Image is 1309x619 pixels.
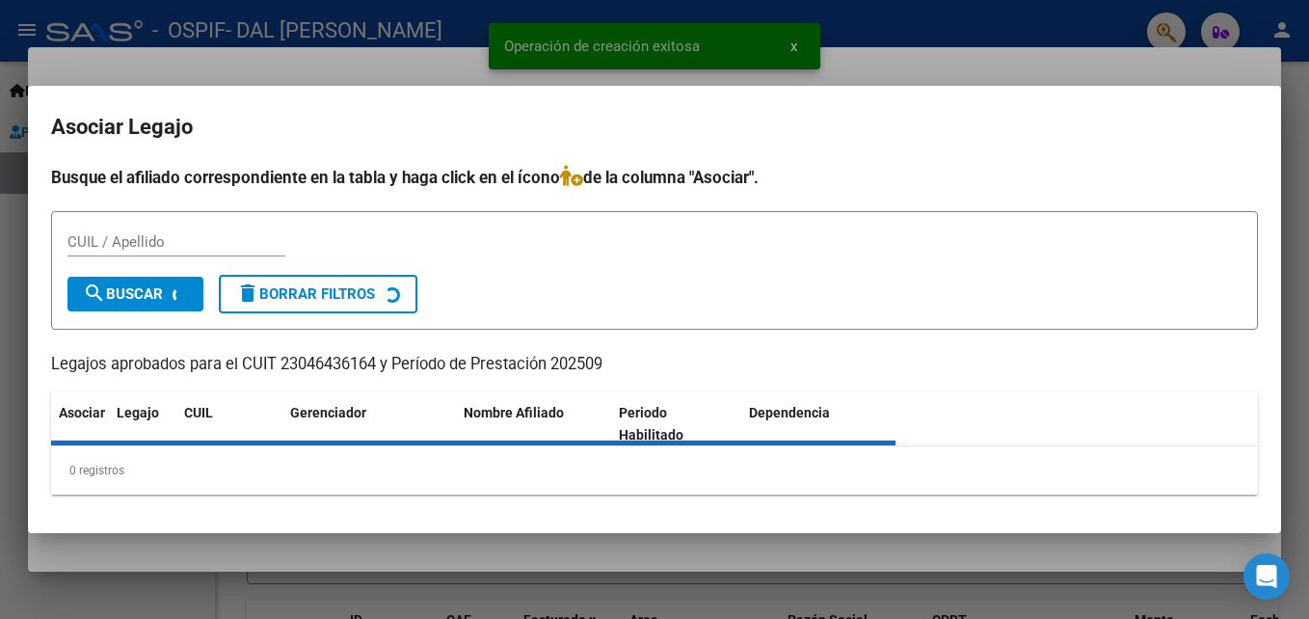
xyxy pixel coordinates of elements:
[51,392,109,456] datatable-header-cell: Asociar
[456,392,611,456] datatable-header-cell: Nombre Afiliado
[749,405,830,420] span: Dependencia
[51,109,1258,146] h2: Asociar Legajo
[290,405,366,420] span: Gerenciador
[236,285,375,303] span: Borrar Filtros
[51,165,1258,190] h4: Busque el afiliado correspondiente en la tabla y haga click en el ícono de la columna "Asociar".
[176,392,282,456] datatable-header-cell: CUIL
[219,275,417,313] button: Borrar Filtros
[619,405,683,443] span: Periodo Habilitado
[117,405,159,420] span: Legajo
[51,446,1258,495] div: 0 registros
[741,392,896,456] datatable-header-cell: Dependencia
[236,282,259,305] mat-icon: delete
[51,353,1258,377] p: Legajos aprobados para el CUIT 23046436164 y Período de Prestación 202509
[83,285,163,303] span: Buscar
[59,405,105,420] span: Asociar
[83,282,106,305] mat-icon: search
[67,277,203,311] button: Buscar
[282,392,456,456] datatable-header-cell: Gerenciador
[184,405,213,420] span: CUIL
[611,392,741,456] datatable-header-cell: Periodo Habilitado
[464,405,564,420] span: Nombre Afiliado
[1243,553,1290,600] div: Open Intercom Messenger
[109,392,176,456] datatable-header-cell: Legajo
